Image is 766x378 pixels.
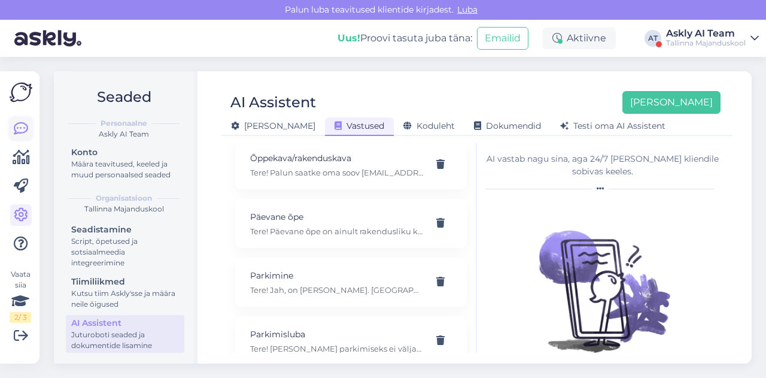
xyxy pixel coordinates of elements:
div: Juturoboti seaded ja dokumentide lisamine [71,329,179,351]
div: Tiimiliikmed [71,276,179,288]
p: Tere! Palun saatke oma soov [EMAIL_ADDRESS][DOMAIN_NAME] [250,167,423,178]
a: Askly AI TeamTallinna Majanduskool [666,29,759,48]
div: AI Assistent [71,317,179,329]
div: Seadistamine [71,223,179,236]
div: ParkimineTere! Jah, on [PERSON_NAME]. [GEOGRAPHIC_DATA] õpilastel on võimalik oma auto parkida va... [235,258,467,307]
div: Script, õpetused ja sotsiaalmeedia integreerimine [71,236,179,268]
p: Õppekava/rakenduskava [250,152,423,165]
p: Parkimisluba [250,328,423,341]
img: No qna [525,199,680,355]
span: Luba [454,4,481,15]
div: AI vastab nagu sina, aga 24/7 [PERSON_NAME] kliendile sobivas keeles. [486,153,719,178]
a: AI AssistentJuturoboti seaded ja dokumentide lisamine [66,315,184,353]
a: KontoMäära teavitused, keeled ja muud personaalsed seaded [66,144,184,182]
span: [PERSON_NAME] [231,120,315,131]
div: AT [645,30,661,47]
button: [PERSON_NAME] [622,91,721,114]
span: Dokumendid [474,120,541,131]
div: Askly AI Team [63,129,184,140]
b: Organisatsioon [96,193,152,204]
div: Vaata siia [10,269,31,323]
div: Aktiivne [543,28,616,49]
div: Askly AI Team [666,29,746,38]
div: 2 / 3 [10,312,31,323]
p: Tere! Päevane õpe on ainult rakendusliku keskhariduse erialal. [250,226,423,237]
p: Parkimine [250,269,423,282]
h2: Seaded [63,86,184,108]
img: Askly Logo [10,81,32,104]
button: Emailid [477,27,528,50]
div: Kutsu tiim Askly'sse ja määra neile õigused [71,288,179,310]
a: TiimiliikmedKutsu tiim Askly'sse ja määra neile õigused [66,274,184,312]
p: Päevane õpe [250,210,423,223]
div: Tallinna Majanduskool [666,38,746,48]
div: Tallinna Majanduskool [63,204,184,214]
div: Õppekava/rakenduskavaTere! Palun saatke oma soov [EMAIL_ADDRESS][DOMAIN_NAME] [235,140,467,189]
a: SeadistamineScript, õpetused ja sotsiaalmeedia integreerimine [66,222,184,270]
div: Määra teavitused, keeled ja muud personaalsed seaded [71,159,179,180]
div: Proovi tasuta juba täna: [338,31,472,46]
p: Tere! [PERSON_NAME] parkimiseks ei väljastata. Kooli õppijatel on õigus majanduskooli territooriu... [250,343,423,354]
div: Päevane õpeTere! Päevane õpe on ainult rakendusliku keskhariduse erialal. [235,199,467,248]
span: Vastused [335,120,384,131]
p: Tere! Jah, on [PERSON_NAME]. [GEOGRAPHIC_DATA] õpilastel on võimalik oma auto parkida vabade park... [250,285,423,295]
span: Koduleht [403,120,455,131]
b: Personaalne [101,118,147,129]
div: ParkimislubaTere! [PERSON_NAME] parkimiseks ei väljastata. Kooli õppijatel on õigus majanduskooli... [235,316,467,365]
b: Uus! [338,32,360,44]
div: Konto [71,146,179,159]
span: Testi oma AI Assistent [560,120,665,131]
div: AI Assistent [230,91,316,114]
